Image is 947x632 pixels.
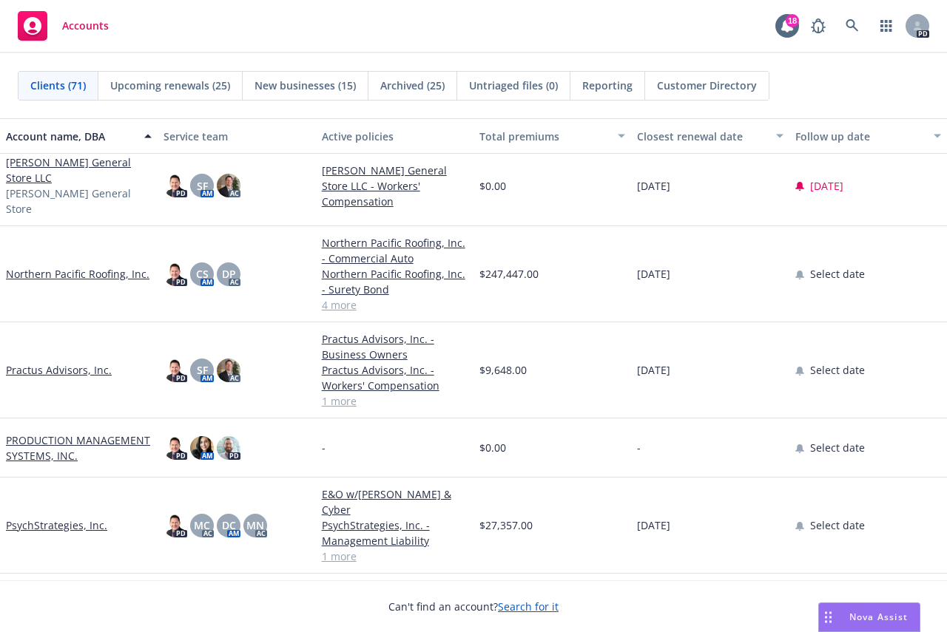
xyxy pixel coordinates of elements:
button: Nova Assist [818,602,920,632]
div: Active policies [322,129,468,144]
img: photo [164,174,187,197]
span: New businesses (15) [255,78,356,93]
span: [DATE] [637,517,670,533]
span: Select date [810,266,865,282]
a: PRODUCTION MANAGEMENT SYSTEMS, INC. [6,432,152,463]
span: Reporting [582,78,633,93]
img: photo [164,514,187,537]
a: E&O w/[PERSON_NAME] & Cyber [322,486,468,517]
a: Northern Pacific Roofing, Inc. - Surety Bond [322,266,468,297]
span: $27,357.00 [479,517,533,533]
span: MC [194,517,210,533]
button: Total premiums [473,118,631,154]
img: photo [164,436,187,460]
a: 1 more [322,548,468,564]
button: Closest renewal date [631,118,789,154]
a: Accounts [12,5,115,47]
span: [DATE] [637,178,670,194]
span: CS [196,266,209,282]
span: $0.00 [479,178,506,194]
div: Follow up date [795,129,925,144]
span: Customer Directory [657,78,757,93]
img: photo [164,262,187,286]
img: photo [217,359,240,382]
a: 1 more [322,393,468,409]
span: [DATE] [637,266,670,282]
span: - [637,440,641,455]
span: DP [222,266,236,282]
a: Practus Advisors, Inc. - Business Owners [322,331,468,362]
a: PsychStrategies, Inc. [6,517,107,533]
div: Account name, DBA [6,129,135,144]
a: Northern Pacific Roofing, Inc. - Commercial Auto [322,235,468,266]
span: [DATE] [637,362,670,378]
img: photo [190,436,214,460]
span: Select date [810,362,865,378]
button: Follow up date [789,118,947,154]
a: 4 more [322,297,468,313]
span: MN [246,517,264,533]
a: PsychStrategies, Inc. - Management Liability [322,517,468,548]
button: Active policies [316,118,473,154]
img: photo [164,359,187,382]
a: Search for it [498,599,559,614]
span: Upcoming renewals (25) [110,78,230,93]
span: Archived (25) [380,78,445,93]
a: Northern Pacific Roofing, Inc. [6,266,149,282]
span: SF [197,178,208,194]
a: Practus Advisors, Inc. - Workers' Compensation [322,362,468,393]
a: Practus Advisors, Inc. [6,362,112,378]
span: Select date [810,517,865,533]
span: Accounts [62,20,109,32]
img: photo [217,436,240,460]
span: Nova Assist [849,611,908,623]
span: - [322,440,326,455]
span: Can't find an account? [388,599,559,614]
div: Closest renewal date [637,129,766,144]
div: Drag to move [819,603,838,631]
span: [DATE] [810,178,843,194]
span: Untriaged files (0) [469,78,558,93]
span: Clients (71) [30,78,86,93]
a: Report a Bug [803,11,833,41]
button: Service team [158,118,315,154]
div: 18 [786,14,799,27]
span: $247,447.00 [479,266,539,282]
div: Total premiums [479,129,609,144]
span: [PERSON_NAME] General Store [6,186,152,217]
a: [PERSON_NAME] General Store LLC - Workers' Compensation [322,163,468,209]
a: Search [838,11,867,41]
span: $9,648.00 [479,362,527,378]
span: DC [222,517,236,533]
span: Select date [810,440,865,455]
div: Service team [164,129,309,144]
a: [PERSON_NAME] General Store LLC [6,154,152,186]
span: SF [197,362,208,378]
a: Switch app [872,11,901,41]
span: $0.00 [479,440,506,455]
img: photo [217,174,240,197]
